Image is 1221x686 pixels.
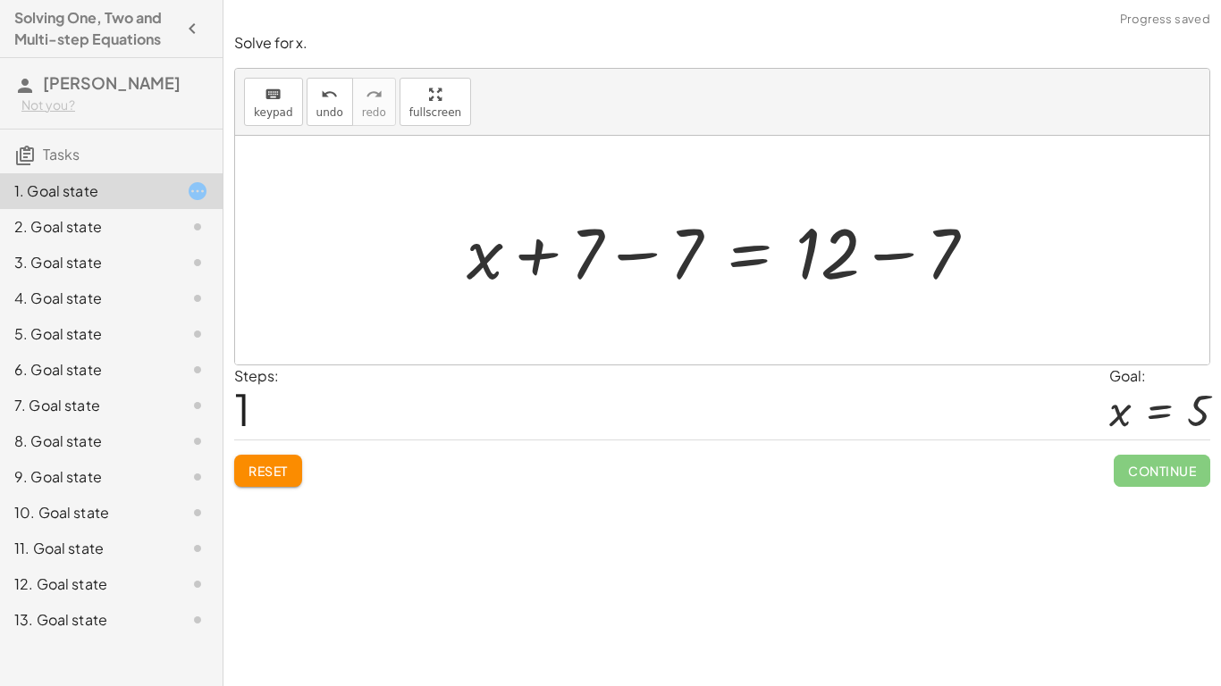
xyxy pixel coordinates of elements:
[14,180,158,202] div: 1. Goal state
[187,466,208,488] i: Task not started.
[14,573,158,595] div: 12. Goal state
[14,323,158,345] div: 5. Goal state
[254,106,293,119] span: keypad
[234,455,302,487] button: Reset
[187,395,208,416] i: Task not started.
[1109,365,1210,387] div: Goal:
[187,216,208,238] i: Task not started.
[234,33,1210,54] p: Solve for x.
[14,252,158,273] div: 3. Goal state
[400,78,471,126] button: fullscreen
[187,431,208,452] i: Task not started.
[14,538,158,559] div: 11. Goal state
[409,106,461,119] span: fullscreen
[14,395,158,416] div: 7. Goal state
[307,78,353,126] button: undoundo
[244,78,303,126] button: keyboardkeypad
[248,463,288,479] span: Reset
[316,106,343,119] span: undo
[14,216,158,238] div: 2. Goal state
[1120,11,1210,29] span: Progress saved
[234,381,250,436] span: 1
[234,366,279,385] label: Steps:
[14,609,158,631] div: 13. Goal state
[14,288,158,309] div: 4. Goal state
[187,359,208,381] i: Task not started.
[362,106,386,119] span: redo
[43,145,80,163] span: Tasks
[14,502,158,523] div: 10. Goal state
[352,78,396,126] button: redoredo
[187,288,208,309] i: Task not started.
[187,180,208,202] i: Task started.
[187,252,208,273] i: Task not started.
[187,573,208,595] i: Task not started.
[14,466,158,488] div: 9. Goal state
[366,84,383,105] i: redo
[21,96,208,114] div: Not you?
[265,84,282,105] i: keyboard
[321,84,338,105] i: undo
[187,323,208,345] i: Task not started.
[14,7,176,50] h4: Solving One, Two and Multi-step Equations
[187,609,208,631] i: Task not started.
[187,502,208,523] i: Task not started.
[14,359,158,381] div: 6. Goal state
[43,72,181,93] span: [PERSON_NAME]
[14,431,158,452] div: 8. Goal state
[187,538,208,559] i: Task not started.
